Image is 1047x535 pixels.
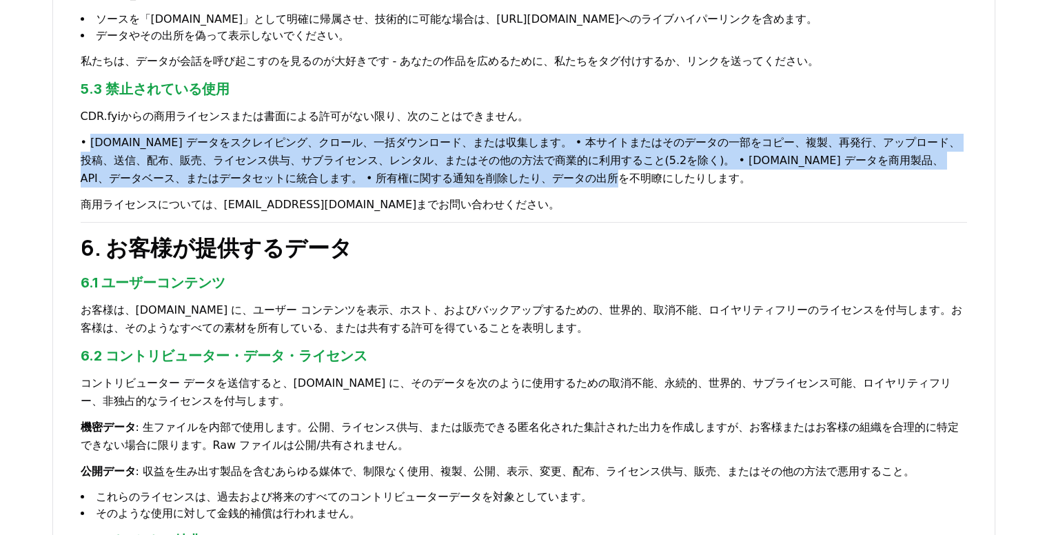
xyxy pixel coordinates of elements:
strong: 公開データ [81,465,136,478]
p: 商用ライセンスについては、 までお問い合わせください。 [81,196,967,214]
h3: 6.2 コントリビューター・データ・ライセンス [81,345,967,366]
p: : 収益を生み出す製品を含むあらゆる媒体で、制限なく使用、複製、公開、表示、変更、配布、ライセンス供与、販売、またはその他の方法で悪用すること。 [81,463,967,481]
p: お客様は、[DOMAIN_NAME] に、ユーザー コンテンツを表示、ホスト、およびバックアップするための、世界的、取消不能、ロイヤリティフリーのライセンスを付与します。お客様は、そのようなすべ... [81,301,967,337]
p: コントリビューター データを送信すると、[DOMAIN_NAME] に、そのデータを次のように使用するための取消不能、永続的、世界的、サブライセンス可能、ロイヤリティフリー、非独占的なライセンス... [81,374,967,410]
p: CDR.fyiからの商用ライセンスまたは書面による許可がない限り、次のことはできません。 [81,108,967,125]
li: これらのライセンスは、過去および将来のすべてのコントリビューターデータを対象としています。 [81,489,967,505]
p: 私たちは、データが会話を呼び起こすのを見るのが大好きです - あなたの作品を広めるために、私たちをタグ付けするか、リンクを送ってください。 [81,52,967,70]
h3: 6.1 ユーザーコンテンツ [81,272,967,293]
h2: 6. お客様が提供するデータ [81,231,967,264]
p: • [DOMAIN_NAME] データをスクレイピング、クロール、一括ダウンロード、または収集します。 • 本サイトまたはそのデータの一部をコピー、複製、再発行、アップロード、投稿、送信、配布、... [81,134,967,188]
a: [URL][DOMAIN_NAME] [496,12,619,26]
li: ソースを「[DOMAIN_NAME]」として明確に帰属させ、技術的に可能な場合は、 へのライブハイパーリンクを含めます。 [81,11,967,28]
a: [EMAIL_ADDRESS][DOMAIN_NAME] [224,198,417,211]
h3: 5.3 禁止されている使用 [81,79,967,99]
li: そのような使用に対して金銭的補償は行われません。 [81,505,967,522]
p: : 生ファイルを内部で使用します。公開、ライセンス供与、または販売できる匿名化された集計された出力を作成しますが、お客様またはお客様の組織を合理的に特定できない場合に限ります。Raw ファイルは... [81,418,967,454]
li: データやその出所を偽って表示しないでください。 [81,28,967,44]
strong: 機密データ [81,421,136,434]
